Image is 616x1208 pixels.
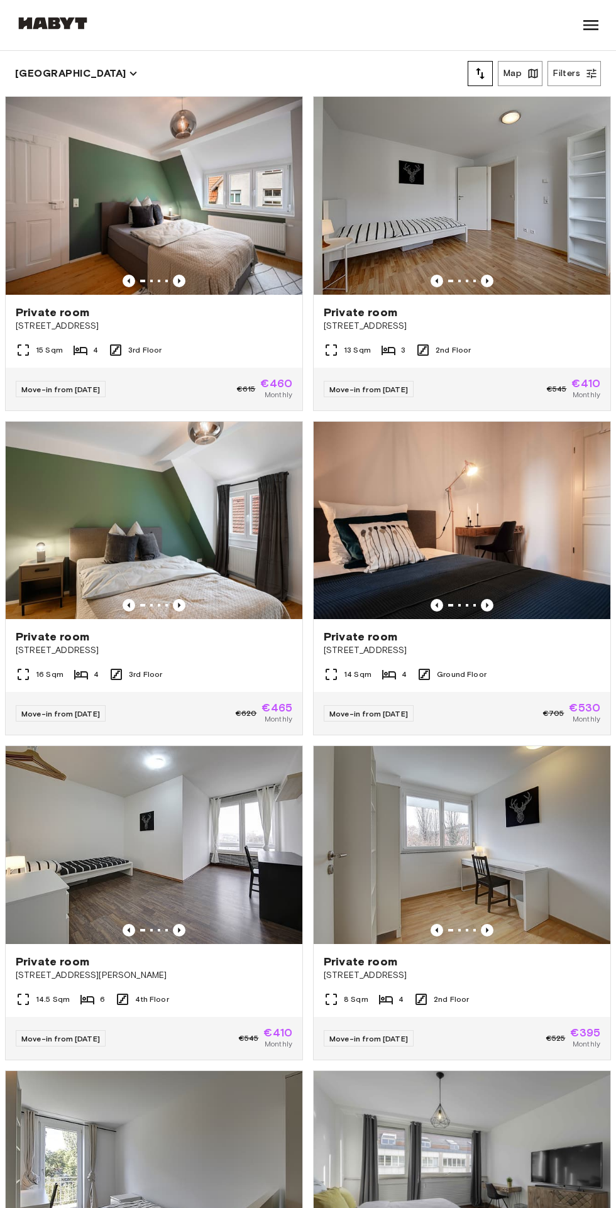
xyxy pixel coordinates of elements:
[573,713,600,725] span: Monthly
[173,275,185,287] button: Previous image
[313,421,611,736] a: Marketing picture of unit DE-09-010-001-03HFPrevious imagePrevious imagePrivate room[STREET_ADDRE...
[6,422,302,620] img: Marketing picture of unit DE-09-014-003-03HF
[401,344,405,356] span: 3
[324,954,397,969] span: Private room
[16,954,89,969] span: Private room
[324,629,397,644] span: Private room
[93,344,98,356] span: 4
[5,421,303,736] a: Marketing picture of unit DE-09-014-003-03HFPrevious imagePrevious imagePrivate room[STREET_ADDRE...
[135,994,168,1005] span: 4th Floor
[431,599,443,612] button: Previous image
[21,385,100,394] span: Move-in from [DATE]
[16,969,292,982] span: [STREET_ADDRESS][PERSON_NAME]
[543,708,564,719] span: €705
[123,924,135,936] button: Previous image
[263,1027,292,1038] span: €410
[239,1033,259,1044] span: €545
[6,746,302,944] img: Marketing picture of unit DE-09-010-06M
[498,61,542,86] button: Map
[21,709,100,718] span: Move-in from [DATE]
[260,378,292,389] span: €460
[547,61,601,86] button: Filters
[344,994,368,1005] span: 8 Sqm
[570,1027,600,1038] span: €395
[16,305,89,320] span: Private room
[324,969,600,982] span: [STREET_ADDRESS]
[434,994,469,1005] span: 2nd Floor
[236,708,257,719] span: €620
[344,344,371,356] span: 13 Sqm
[36,669,63,680] span: 16 Sqm
[329,709,408,718] span: Move-in from [DATE]
[324,320,600,332] span: [STREET_ADDRESS]
[21,1034,100,1043] span: Move-in from [DATE]
[481,599,493,612] button: Previous image
[36,994,70,1005] span: 14.5 Sqm
[15,65,138,82] button: [GEOGRAPHIC_DATA]
[94,669,99,680] span: 4
[265,713,292,725] span: Monthly
[15,17,91,30] img: Habyt
[329,1034,408,1043] span: Move-in from [DATE]
[324,305,397,320] span: Private room
[573,1038,600,1050] span: Monthly
[546,1033,566,1044] span: €525
[314,422,610,620] img: Marketing picture of unit DE-09-010-001-03HF
[436,344,471,356] span: 2nd Floor
[324,644,600,657] span: [STREET_ADDRESS]
[16,629,89,644] span: Private room
[173,924,185,936] button: Previous image
[123,275,135,287] button: Previous image
[261,702,292,713] span: €465
[481,924,493,936] button: Previous image
[5,96,303,411] a: Marketing picture of unit DE-09-014-003-02HFPrevious imagePrevious imagePrivate room[STREET_ADDRE...
[569,702,600,713] span: €530
[481,275,493,287] button: Previous image
[402,669,407,680] span: 4
[173,599,185,612] button: Previous image
[437,669,487,680] span: Ground Floor
[123,599,135,612] button: Previous image
[314,746,610,944] img: Marketing picture of unit DE-09-022-02M
[16,320,292,332] span: [STREET_ADDRESS]
[237,383,256,395] span: €615
[344,669,371,680] span: 14 Sqm
[265,389,292,400] span: Monthly
[5,745,303,1060] a: Marketing picture of unit DE-09-010-06MPrevious imagePrevious imagePrivate room[STREET_ADDRESS][P...
[547,383,567,395] span: €545
[6,97,302,295] img: Marketing picture of unit DE-09-014-003-02HF
[16,644,292,657] span: [STREET_ADDRESS]
[571,378,600,389] span: €410
[431,275,443,287] button: Previous image
[399,994,404,1005] span: 4
[313,745,611,1060] a: Marketing picture of unit DE-09-022-02MPrevious imagePrevious imagePrivate room[STREET_ADDRESS]8 ...
[329,385,408,394] span: Move-in from [DATE]
[129,669,162,680] span: 3rd Floor
[468,61,493,86] button: tune
[36,344,63,356] span: 15 Sqm
[100,994,105,1005] span: 6
[265,1038,292,1050] span: Monthly
[313,96,611,411] a: Marketing picture of unit DE-09-015-03MPrevious imagePrevious imagePrivate room[STREET_ADDRESS]13...
[128,344,162,356] span: 3rd Floor
[314,97,610,295] img: Marketing picture of unit DE-09-015-03M
[573,389,600,400] span: Monthly
[431,924,443,936] button: Previous image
